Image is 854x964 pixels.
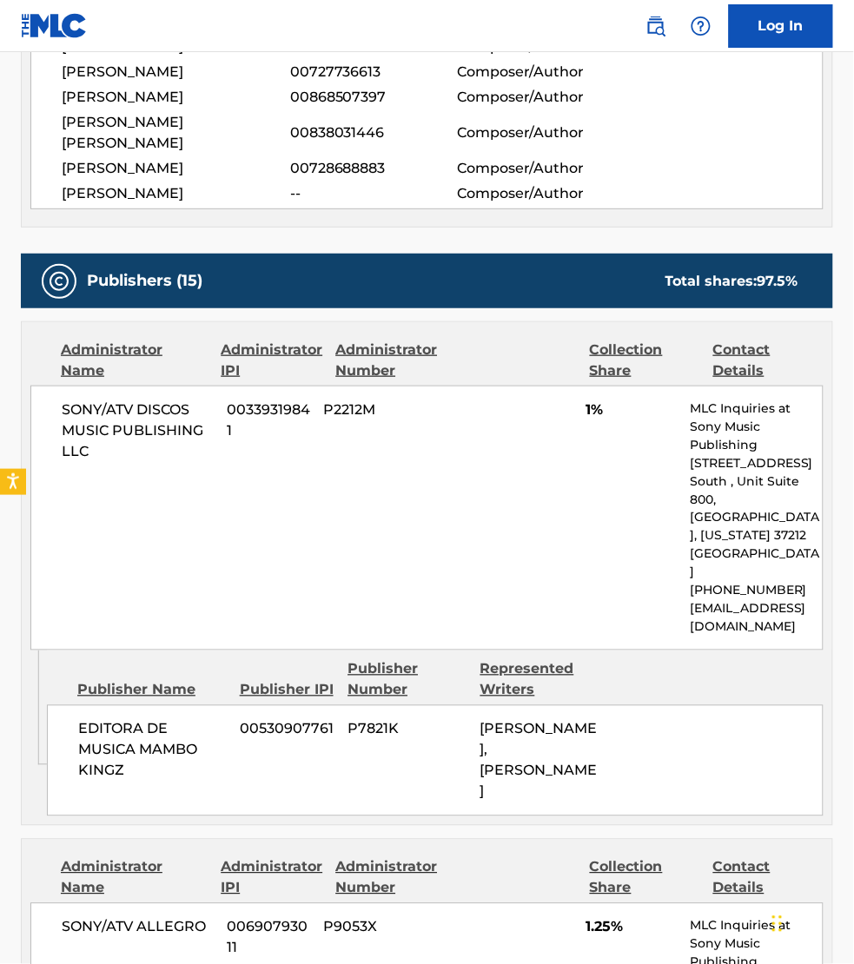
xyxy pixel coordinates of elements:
[690,545,823,582] p: [GEOGRAPHIC_DATA]
[772,898,783,950] div: Drag
[61,340,208,381] div: Administrator Name
[21,13,88,38] img: MLC Logo
[690,399,823,454] p: MLC Inquiries at Sony Music Publishing
[290,122,458,143] span: 00838031446
[639,9,673,43] a: Public Search
[240,680,335,701] div: Publisher IPI
[348,719,467,740] span: P7821K
[61,857,208,899] div: Administrator Name
[290,158,458,179] span: 00728688883
[62,158,290,179] span: [PERSON_NAME]
[590,857,700,899] div: Collection Share
[49,271,70,292] img: Publishers
[458,158,610,179] span: Composer/Author
[729,4,833,48] a: Log In
[78,719,227,782] span: EDITORA DE MUSICA MAMBO KINGZ
[458,87,610,108] span: Composer/Author
[713,340,824,381] div: Contact Details
[684,9,718,43] div: Help
[690,454,823,509] p: [STREET_ADDRESS] South , Unit Suite 800,
[458,62,610,83] span: Composer/Author
[690,582,823,600] p: [PHONE_NUMBER]
[324,917,438,938] span: P9053X
[335,857,446,899] div: Administrator Number
[221,857,322,899] div: Administrator IPI
[690,600,823,637] p: [EMAIL_ADDRESS][DOMAIN_NAME]
[665,271,798,292] div: Total shares:
[290,87,458,108] span: 00868507397
[227,399,310,441] span: 00339319841
[290,62,458,83] span: 00727736613
[87,271,202,291] h5: Publishers (15)
[62,399,214,462] span: SONY/ATV DISCOS MUSIC PUBLISHING LLC
[335,340,446,381] div: Administrator Number
[767,881,854,964] iframe: Chat Widget
[348,659,467,701] div: Publisher Number
[480,721,598,800] span: [PERSON_NAME], [PERSON_NAME]
[690,509,823,545] p: [GEOGRAPHIC_DATA], [US_STATE] 37212
[590,340,700,381] div: Collection Share
[645,16,666,36] img: search
[713,857,824,899] div: Contact Details
[324,399,438,420] span: P2212M
[77,680,227,701] div: Publisher Name
[240,719,334,740] span: 00530907761
[221,340,322,381] div: Administrator IPI
[62,183,290,204] span: [PERSON_NAME]
[62,917,214,938] span: SONY/ATV ALLEGRO
[227,917,310,959] span: 00690793011
[758,273,798,289] span: 97.5 %
[290,183,458,204] span: --
[480,659,599,701] div: Represented Writers
[458,183,610,204] span: Composer/Author
[691,16,712,36] img: help
[62,87,290,108] span: [PERSON_NAME]
[586,917,677,938] span: 1.25%
[62,62,290,83] span: [PERSON_NAME]
[586,399,677,420] span: 1%
[62,112,290,154] span: [PERSON_NAME] [PERSON_NAME]
[458,122,610,143] span: Composer/Author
